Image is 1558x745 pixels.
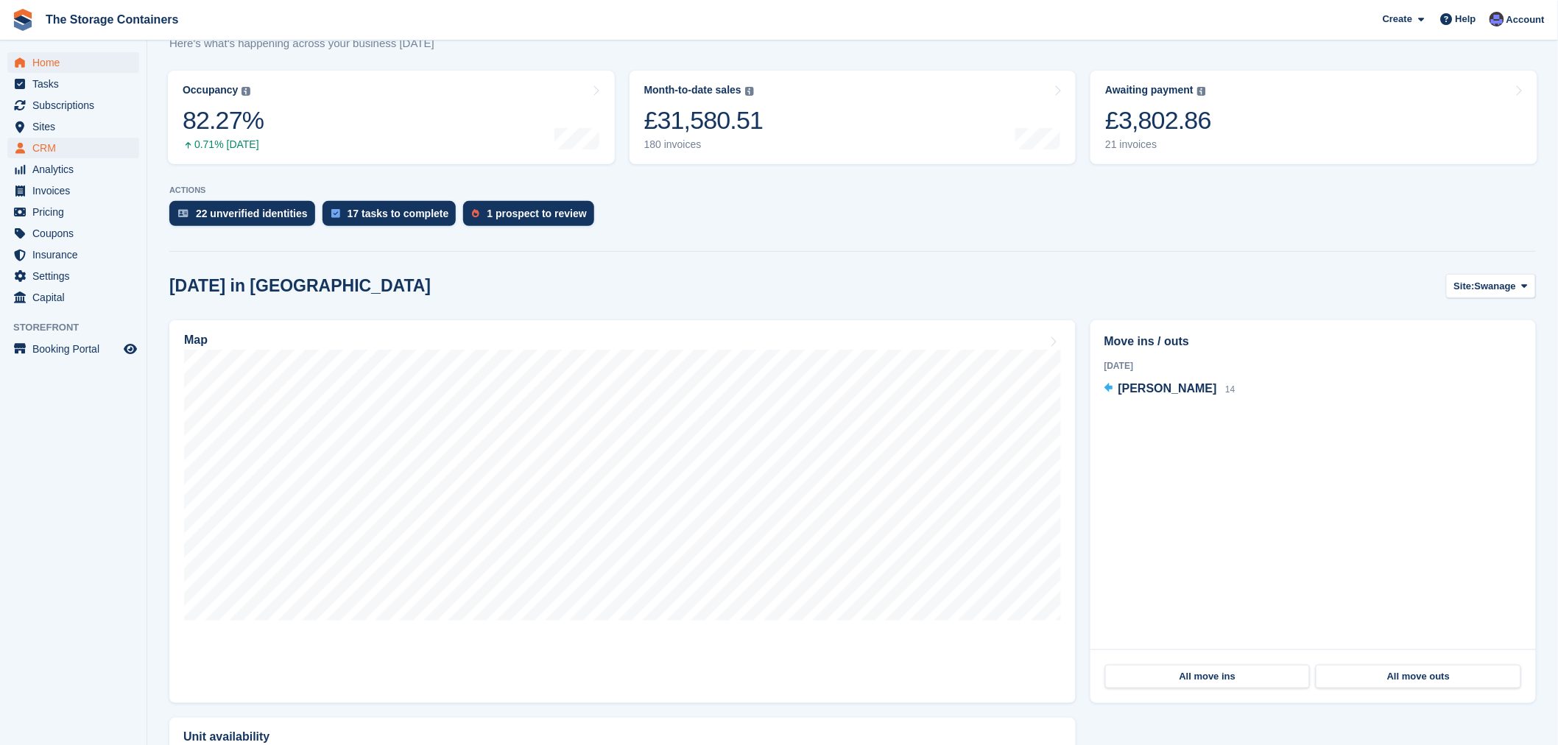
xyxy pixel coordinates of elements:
[331,209,340,218] img: task-75834270c22a3079a89374b754ae025e5fb1db73e45f91037f5363f120a921f8.svg
[169,35,460,52] p: Here's what's happening across your business [DATE]
[32,74,121,94] span: Tasks
[1225,384,1235,395] span: 14
[1383,12,1412,27] span: Create
[1104,380,1236,399] a: [PERSON_NAME] 14
[7,116,139,137] a: menu
[169,276,431,296] h2: [DATE] in [GEOGRAPHIC_DATA]
[7,202,139,222] a: menu
[183,105,264,135] div: 82.27%
[169,320,1076,703] a: Map
[32,266,121,286] span: Settings
[463,201,601,233] a: 1 prospect to review
[40,7,184,32] a: The Storage Containers
[7,339,139,359] a: menu
[630,71,1076,164] a: Month-to-date sales £31,580.51 180 invoices
[7,159,139,180] a: menu
[32,339,121,359] span: Booking Portal
[7,74,139,94] a: menu
[7,266,139,286] a: menu
[644,84,741,96] div: Month-to-date sales
[1490,12,1504,27] img: Dan Excell
[168,71,615,164] a: Occupancy 82.27% 0.71% [DATE]
[121,340,139,358] a: Preview store
[1316,665,1521,688] a: All move outs
[1446,274,1536,298] button: Site: Swanage
[1105,105,1211,135] div: £3,802.86
[32,244,121,265] span: Insurance
[7,287,139,308] a: menu
[7,52,139,73] a: menu
[348,208,449,219] div: 17 tasks to complete
[32,223,121,244] span: Coupons
[644,138,764,151] div: 180 invoices
[32,95,121,116] span: Subscriptions
[1118,382,1217,395] span: [PERSON_NAME]
[32,180,121,201] span: Invoices
[32,287,121,308] span: Capital
[1105,84,1194,96] div: Awaiting payment
[1475,279,1516,294] span: Swanage
[1454,279,1475,294] span: Site:
[184,333,208,347] h2: Map
[7,244,139,265] a: menu
[322,201,464,233] a: 17 tasks to complete
[1197,87,1206,96] img: icon-info-grey-7440780725fd019a000dd9b08b2336e03edf1995a4989e88bcd33f0948082b44.svg
[1456,12,1476,27] span: Help
[169,201,322,233] a: 22 unverified identities
[7,223,139,244] a: menu
[644,105,764,135] div: £31,580.51
[183,730,269,744] h2: Unit availability
[1090,71,1537,164] a: Awaiting payment £3,802.86 21 invoices
[487,208,586,219] div: 1 prospect to review
[32,159,121,180] span: Analytics
[1104,359,1522,372] div: [DATE]
[169,186,1536,195] p: ACTIONS
[178,209,188,218] img: verify_identity-adf6edd0f0f0b5bbfe63781bf79b02c33cf7c696d77639b501bdc392416b5a36.svg
[183,138,264,151] div: 0.71% [DATE]
[32,116,121,137] span: Sites
[242,87,250,96] img: icon-info-grey-7440780725fd019a000dd9b08b2336e03edf1995a4989e88bcd33f0948082b44.svg
[472,209,479,218] img: prospect-51fa495bee0391a8d652442698ab0144808aea92771e9ea1ae160a38d050c398.svg
[32,138,121,158] span: CRM
[7,95,139,116] a: menu
[183,84,238,96] div: Occupancy
[1105,138,1211,151] div: 21 invoices
[32,52,121,73] span: Home
[1506,13,1545,27] span: Account
[196,208,308,219] div: 22 unverified identities
[1104,333,1522,350] h2: Move ins / outs
[7,180,139,201] a: menu
[1105,665,1311,688] a: All move ins
[32,202,121,222] span: Pricing
[745,87,754,96] img: icon-info-grey-7440780725fd019a000dd9b08b2336e03edf1995a4989e88bcd33f0948082b44.svg
[7,138,139,158] a: menu
[12,9,34,31] img: stora-icon-8386f47178a22dfd0bd8f6a31ec36ba5ce8667c1dd55bd0f319d3a0aa187defe.svg
[13,320,147,335] span: Storefront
